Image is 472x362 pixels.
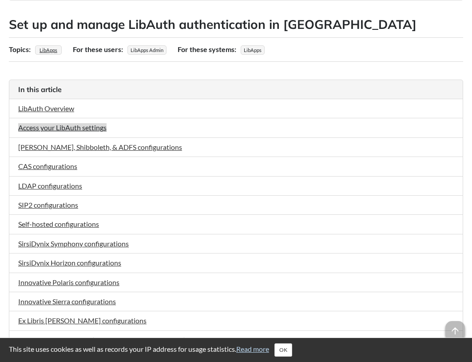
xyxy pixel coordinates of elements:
[18,336,186,344] a: OAuth 2 configurations (including Google & Microsoft)
[127,45,167,55] span: LibApps Admin
[18,316,147,325] a: Ex Libris [PERSON_NAME] configurations
[445,322,465,330] a: arrow_upward
[18,181,82,190] a: LDAP configurations
[73,42,125,56] div: For these users:
[18,143,182,151] a: [PERSON_NAME], Shibboleth, & ADFS configurations
[18,297,116,306] a: Innovative Sierra configurations
[241,45,265,55] span: LibApps
[18,84,454,94] h3: In this article
[18,104,74,113] a: LibAuth Overview
[445,321,465,341] span: arrow_upward
[178,42,238,56] div: For these systems:
[18,258,121,267] a: SirsiDynix Horizon configurations
[18,201,78,209] a: SIP2 configurations
[18,162,77,170] a: CAS configurations
[18,123,107,132] a: Access your LibAuth settings
[18,278,119,286] a: Innovative Polaris configurations
[18,239,129,248] a: SirsiDynix Symphony configurations
[274,343,292,357] button: Close
[9,16,463,33] h2: Set up and manage LibAuth authentication in [GEOGRAPHIC_DATA]
[9,42,33,56] div: Topics:
[18,220,99,228] a: Self-hosted configurations
[38,44,59,56] a: LibApps
[236,345,269,353] a: Read more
